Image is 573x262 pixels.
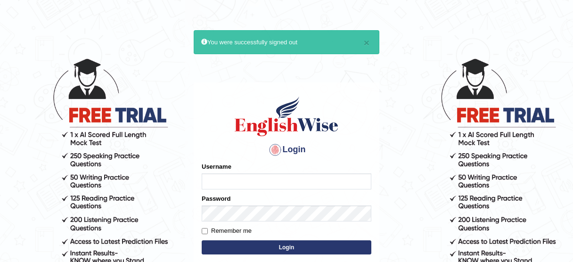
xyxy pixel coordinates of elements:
[202,162,231,171] label: Username
[202,226,252,236] label: Remember me
[202,194,230,203] label: Password
[202,142,371,157] h4: Login
[194,30,379,54] div: You were successfully signed out
[202,228,208,234] input: Remember me
[202,240,371,254] button: Login
[233,95,340,138] img: Logo of English Wise sign in for intelligent practice with AI
[364,38,369,48] button: ×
